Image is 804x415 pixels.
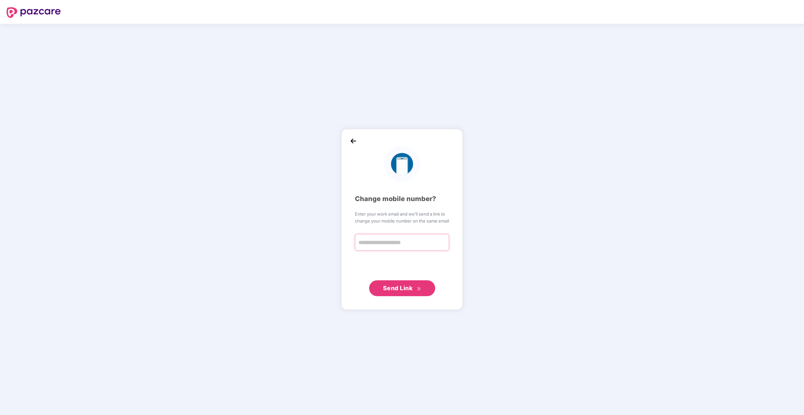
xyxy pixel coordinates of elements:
img: logo [7,7,61,18]
span: Send Link [383,285,413,292]
button: Send Linkdouble-right [369,280,435,296]
span: double-right [417,287,421,291]
img: logo [384,146,420,182]
span: Enter your work email and we’ll send a link to [355,211,449,217]
span: change your mobile number on the same email [355,218,449,224]
img: back_icon [348,136,358,146]
div: Change mobile number? [355,194,449,204]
